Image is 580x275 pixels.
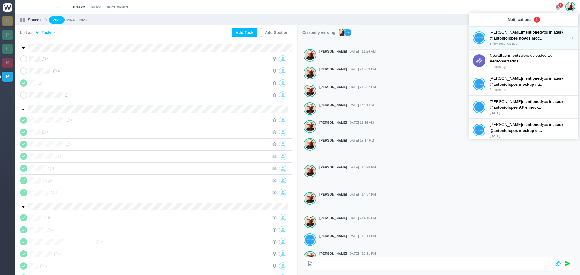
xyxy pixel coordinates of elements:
a: Newattachmentswere uploaded to: Personalizados 2 hours ago [473,53,575,69]
img: Antonio Lopes [305,193,315,203]
p: [PERSON_NAME] you in a : [490,99,575,105]
img: AL [339,29,346,36]
p: [DATE] [490,133,575,139]
img: Antonio Lopes [305,104,315,114]
p: Personalizados [490,58,544,64]
p: a few seconds ago [490,41,570,46]
span: [DATE] - 16:28 PM [348,165,376,170]
strong: mentioned [522,76,542,81]
img: Antonio Lopes [305,86,315,96]
p: [PERSON_NAME] you in a : [490,122,575,128]
strong: task [556,30,563,34]
a: P [2,72,13,82]
button: Add Section [261,28,292,37]
strong: [PERSON_NAME] [319,67,347,72]
div: List as: [20,30,57,36]
strong: [PERSON_NAME] [319,165,347,170]
strong: [PERSON_NAME] [319,85,347,90]
img: João Tosta [474,33,484,43]
img: Antonio Lopes [305,50,315,60]
span: [DATE] - 12:14 PM [348,233,376,238]
span: [DATE] - 14:37 PM [348,192,376,197]
p: 2 hours ago [490,64,575,69]
span: [DATE] 15:04 PM [348,102,374,107]
img: Antonio Lopes [305,139,315,149]
strong: mentioned [522,30,542,34]
span: [DATE] - 12:31 PM [348,251,376,256]
span: [DATE] 11:16 AM [348,120,374,125]
a: João Tosta [PERSON_NAME]mentionedyou in atask: @antoniolopes mockup na drive 2 hours ago [473,75,575,92]
a: João Tosta [PERSON_NAME]mentionedyou in atask: @antoniolopes mockup e AF na drive [DATE] [473,122,575,139]
img: Antonio Lopes [305,68,315,78]
img: Antonio Lopes [305,121,315,132]
span: [DATE] - 16:59 PM [348,67,376,72]
a: João Tosta [PERSON_NAME]mentionedyou in atask: @antoniolopes AF e mockup atualizados na drive [DATE] [473,99,575,116]
p: New were uploaded to: [490,53,575,59]
a: P [2,30,13,40]
a: L [2,44,13,54]
strong: task [556,122,563,127]
img: João Tosta [474,79,484,89]
strong: [PERSON_NAME] [319,251,347,256]
p: Currently viewing: [302,30,337,36]
span: [DATE] - 14:16 PM [348,216,376,221]
strong: [PERSON_NAME] [319,49,347,54]
strong: [PERSON_NAME] [319,192,347,197]
button: Add Task [232,28,257,37]
img: João Tosta [474,102,484,112]
strong: attachments [498,53,521,58]
img: João Tosta [305,235,315,245]
a: R [2,16,13,26]
a: João Tosta [PERSON_NAME]mentionedyou in atask: @antoniolopes novos mockups na drive a few seconds... [473,29,575,46]
a: 2023 [79,18,87,23]
a: 2025 [49,16,65,24]
span: [DATE] - 16:32 PM [348,85,376,90]
p: [PERSON_NAME] you in a : [490,29,570,35]
span: 1 [558,2,564,8]
strong: task [556,76,563,81]
p: Notifications [508,17,532,23]
a: R [2,58,13,68]
img: JT [344,29,351,36]
strong: mentioned [522,99,542,104]
img: spaces [20,18,25,22]
img: Antonio Lopes [305,217,315,227]
a: 2024 [67,18,74,23]
img: Antonio Lopes [305,166,315,176]
img: João Tosta [474,125,484,135]
span: @antoniolopes mockup e AF na drive [490,128,560,133]
strong: [PERSON_NAME] [319,138,347,143]
img: Antonio Lopes [567,3,574,11]
p: [PERSON_NAME] you in a : [490,75,575,82]
p: [DATE] [490,110,575,116]
span: @antoniolopes mockup na drive [490,82,550,87]
span: 1 [534,17,540,23]
p: 2 hours ago [490,87,575,92]
span: [DATE] 12:17 PM [348,138,374,143]
span: @antoniolopes novos mockups na drive [490,36,565,40]
strong: [PERSON_NAME] [319,233,347,238]
strong: [PERSON_NAME] [319,102,347,107]
img: winio [3,3,12,12]
strong: [PERSON_NAME] [319,120,347,125]
span: All Tasks [36,30,53,36]
strong: task [556,99,563,104]
strong: [PERSON_NAME] [319,216,347,221]
span: [DATE] - 11:24 AM [348,49,376,54]
p: Spaces [28,17,42,23]
strong: mentioned [522,122,542,127]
